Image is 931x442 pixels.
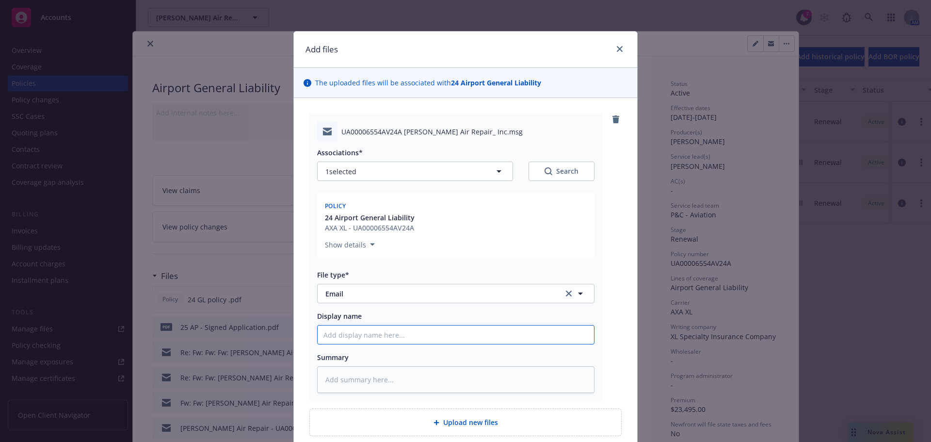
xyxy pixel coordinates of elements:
button: Emailclear selection [317,284,594,303]
div: Upload new files [309,409,622,436]
input: Add display name here... [318,326,594,344]
span: Upload new files [443,417,498,427]
span: Summary [317,353,349,362]
a: clear selection [563,288,575,299]
span: Email [325,289,550,299]
span: Display name [317,311,362,321]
